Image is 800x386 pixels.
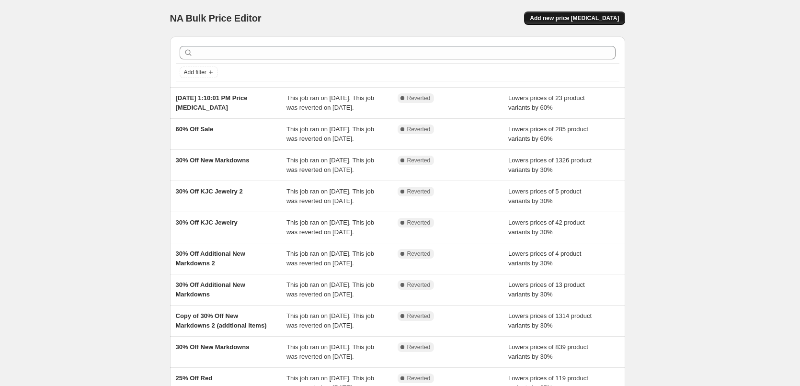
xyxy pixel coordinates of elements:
[407,188,431,195] span: Reverted
[286,343,374,360] span: This job ran on [DATE]. This job was reverted on [DATE].
[508,94,585,111] span: Lowers prices of 23 product variants by 60%
[407,94,431,102] span: Reverted
[508,157,592,173] span: Lowers prices of 1326 product variants by 30%
[286,281,374,298] span: This job ran on [DATE]. This job was reverted on [DATE].
[407,125,431,133] span: Reverted
[184,68,206,76] span: Add filter
[176,157,250,164] span: 30% Off New Markdowns
[407,375,431,382] span: Reverted
[407,281,431,289] span: Reverted
[170,13,262,23] span: NA Bulk Price Editor
[286,219,374,236] span: This job ran on [DATE]. This job was reverted on [DATE].
[508,281,585,298] span: Lowers prices of 13 product variants by 30%
[407,219,431,227] span: Reverted
[508,125,588,142] span: Lowers prices of 285 product variants by 60%
[286,125,374,142] span: This job ran on [DATE]. This job was reverted on [DATE].
[508,250,581,267] span: Lowers prices of 4 product variants by 30%
[176,125,214,133] span: 60% Off Sale
[524,11,625,25] button: Add new price [MEDICAL_DATA]
[176,188,243,195] span: 30% Off KJC Jewelry 2
[407,343,431,351] span: Reverted
[286,312,374,329] span: This job ran on [DATE]. This job was reverted on [DATE].
[286,188,374,204] span: This job ran on [DATE]. This job was reverted on [DATE].
[508,188,581,204] span: Lowers prices of 5 product variants by 30%
[176,281,245,298] span: 30% Off Additional New Markdowns
[176,375,213,382] span: 25% Off Red
[176,312,267,329] span: Copy of 30% Off New Markdowns 2 (addtional items)
[286,94,374,111] span: This job ran on [DATE]. This job was reverted on [DATE].
[407,312,431,320] span: Reverted
[530,14,619,22] span: Add new price [MEDICAL_DATA]
[508,312,592,329] span: Lowers prices of 1314 product variants by 30%
[508,219,585,236] span: Lowers prices of 42 product variants by 30%
[407,157,431,164] span: Reverted
[286,157,374,173] span: This job ran on [DATE]. This job was reverted on [DATE].
[286,250,374,267] span: This job ran on [DATE]. This job was reverted on [DATE].
[180,67,218,78] button: Add filter
[176,343,250,351] span: 30% Off New Markdowns
[176,219,238,226] span: 30% Off KJC Jewelry
[508,343,588,360] span: Lowers prices of 839 product variants by 30%
[407,250,431,258] span: Reverted
[176,94,248,111] span: [DATE] 1:10:01 PM Price [MEDICAL_DATA]
[176,250,245,267] span: 30% Off Additional New Markdowns 2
